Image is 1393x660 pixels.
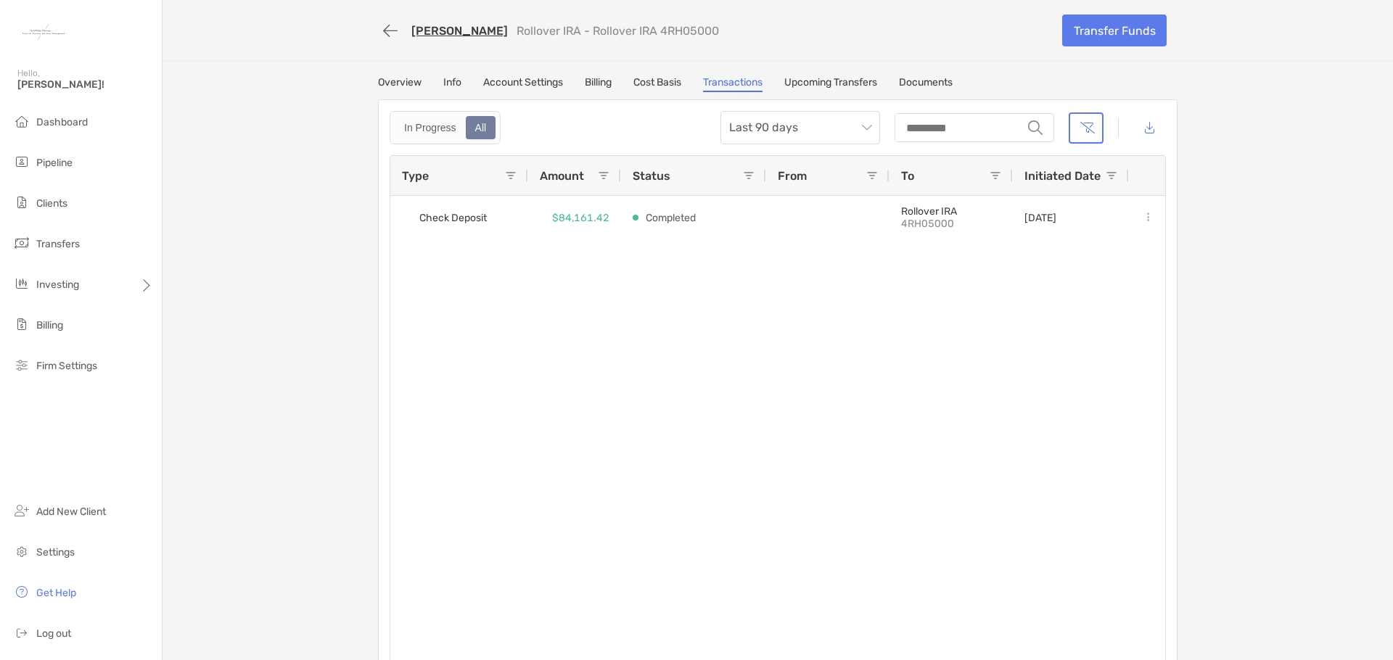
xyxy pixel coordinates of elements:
a: Transactions [703,76,763,92]
a: Account Settings [483,76,563,92]
button: Clear filters [1069,112,1104,144]
span: Type [402,169,429,183]
p: Completed [646,209,696,227]
p: $84,161.42 [552,209,609,227]
span: Dashboard [36,116,88,128]
span: To [901,169,914,183]
span: Investing [36,279,79,291]
div: All [467,117,495,138]
a: Transfer Funds [1062,15,1167,46]
a: Overview [378,76,422,92]
span: Get Help [36,587,76,599]
span: Settings [36,546,75,558]
img: settings icon [13,543,30,560]
img: add_new_client icon [13,502,30,519]
span: Firm Settings [36,360,97,372]
img: get-help icon [13,583,30,601]
a: Upcoming Transfers [784,76,877,92]
span: [PERSON_NAME]! [17,78,153,91]
span: Add New Client [36,506,106,518]
p: Rollover IRA [901,205,1001,218]
img: transfers icon [13,234,30,252]
img: input icon [1028,120,1043,135]
a: Documents [899,76,953,92]
span: Clients [36,197,67,210]
img: dashboard icon [13,112,30,130]
p: Rollover IRA - Rollover IRA 4RH05000 [517,24,719,38]
a: [PERSON_NAME] [411,24,508,38]
div: In Progress [396,117,464,138]
p: 4RH05000 [901,218,1001,230]
img: Zoe Logo [17,6,70,58]
img: clients icon [13,194,30,211]
span: Transfers [36,238,80,250]
img: logout icon [13,624,30,641]
img: pipeline icon [13,153,30,170]
span: Last 90 days [729,112,871,144]
img: firm-settings icon [13,356,30,374]
a: Info [443,76,461,92]
img: billing icon [13,315,30,333]
span: Amount [540,169,584,183]
span: From [778,169,807,183]
p: [DATE] [1024,212,1056,224]
span: Pipeline [36,157,73,169]
a: Cost Basis [633,76,681,92]
span: Check Deposit [419,206,487,230]
span: Billing [36,319,63,331]
span: Log out [36,627,71,640]
span: Status [633,169,670,183]
div: segmented control [390,111,501,144]
img: investing icon [13,275,30,292]
a: Billing [585,76,612,92]
span: Initiated Date [1024,169,1101,183]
